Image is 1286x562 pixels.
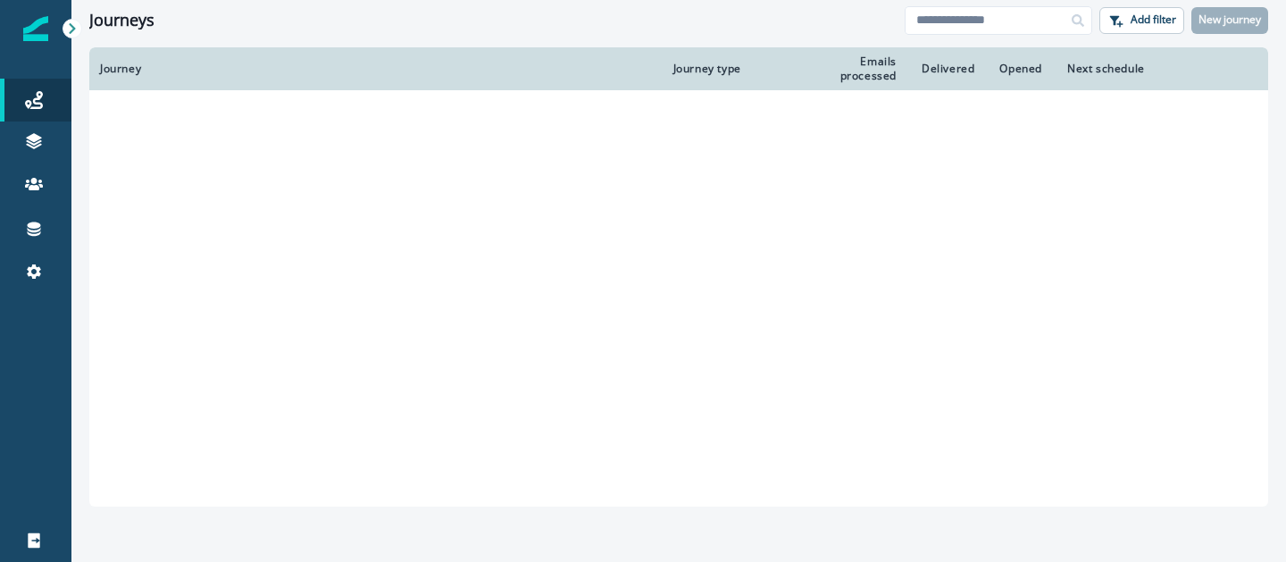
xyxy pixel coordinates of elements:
[1131,13,1176,26] p: Add filter
[100,62,652,76] div: Journey
[673,62,780,76] div: Journey type
[1191,7,1268,34] button: New journey
[999,62,1046,76] div: Opened
[1067,62,1215,76] div: Next schedule
[801,55,900,83] div: Emails processed
[1198,13,1261,26] p: New journey
[922,62,978,76] div: Delivered
[23,16,48,41] img: Inflection
[1099,7,1184,34] button: Add filter
[89,11,154,30] h1: Journeys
